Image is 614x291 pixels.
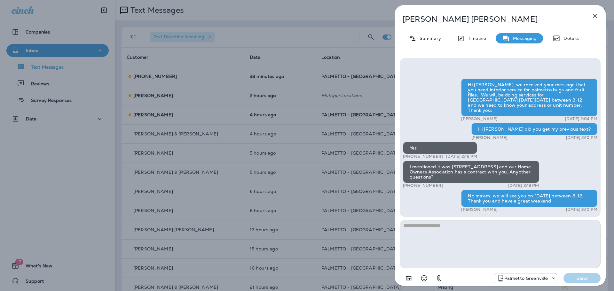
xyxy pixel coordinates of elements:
[403,154,443,159] p: [PHONE_NUMBER]
[566,135,597,140] p: [DATE] 2:10 PM
[461,79,597,116] div: Hi [PERSON_NAME], we received your message that you need interior service for palmetto bugs and f...
[504,276,548,281] p: Palmetto Greenville
[465,36,486,41] p: Timeline
[461,190,597,207] div: No ma'am, we will see you on [DATE] between 8-12. Thank you and have a great weekend
[461,207,498,212] p: [PERSON_NAME]
[566,207,597,212] p: [DATE] 3:10 PM
[471,135,508,140] p: [PERSON_NAME]
[510,36,537,41] p: Messaging
[448,193,452,198] span: Sent
[560,36,579,41] p: Details
[418,272,430,285] button: Select an emoji
[494,274,557,282] div: +1 (864) 385-1074
[416,36,441,41] p: Summary
[402,15,577,24] p: [PERSON_NAME] [PERSON_NAME]
[446,154,477,159] p: [DATE] 2:16 PM
[402,272,415,285] button: Add in a premade template
[461,116,498,121] p: [PERSON_NAME]
[403,183,443,188] p: [PHONE_NUMBER]
[403,161,539,183] div: I mentioned it was [STREET_ADDRESS] and our Home Owners Association has a contract with you. Anyo...
[565,116,597,121] p: [DATE] 2:04 PM
[508,183,539,188] p: [DATE] 2:18 PM
[471,123,597,135] div: Hi [PERSON_NAME] did you get my previous text?
[403,142,477,154] div: Yes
